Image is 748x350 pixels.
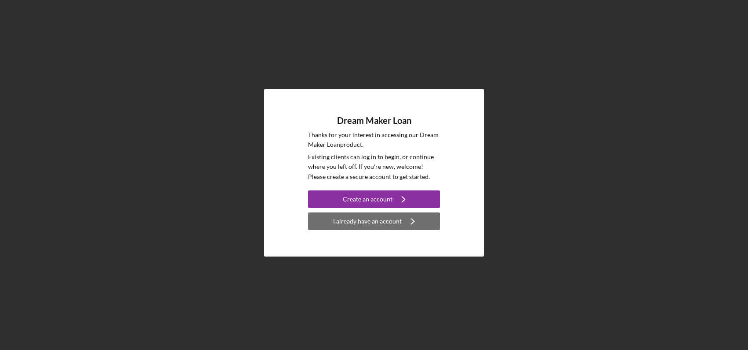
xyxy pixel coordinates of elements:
[333,212,402,230] div: I already have an account
[343,190,392,208] div: Create an account
[308,190,440,208] button: Create an account
[337,115,411,126] h4: Dream Maker Loan
[308,212,440,230] button: I already have an account
[308,130,440,150] p: Thanks for your interest in accessing our Dream Maker Loan product.
[308,152,440,182] p: Existing clients can log in to begin, or continue where you left off. If you're new, welcome! Ple...
[308,190,440,210] a: Create an account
